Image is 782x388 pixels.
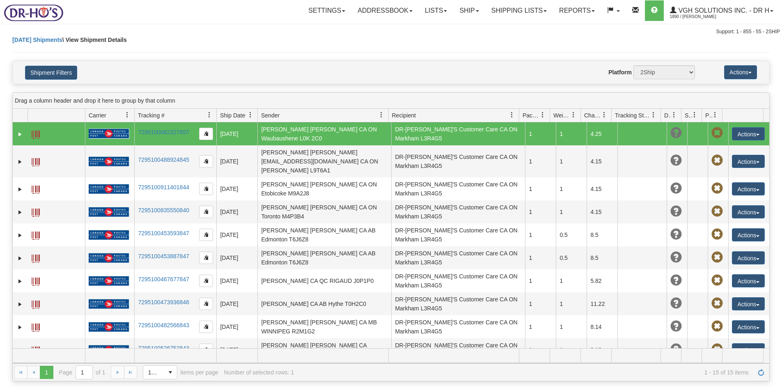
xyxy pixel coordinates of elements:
span: Unknown [670,206,682,217]
a: Tracking Status filter column settings [647,108,660,122]
th: Press ctrl + space to group [257,109,388,122]
div: Number of selected rows: 1 [224,369,294,376]
button: Actions [732,155,765,168]
span: Unknown [670,344,682,355]
a: Pickup Status filter column settings [708,108,722,122]
a: Shipping lists [485,0,553,21]
a: Ship [453,0,485,21]
span: \ View Shipment Details [62,37,127,43]
td: 0.5 [556,246,587,269]
td: [DATE] [216,223,257,246]
td: DR-[PERSON_NAME]'S Customer Care CA ON Markham L3R4G5 [391,145,525,177]
a: Label [32,154,40,168]
a: Expand [16,323,24,331]
a: Label [32,320,40,333]
span: Delivery Status [664,111,671,119]
img: logo1890.jpg [2,2,65,23]
img: 20 - Canada Post [89,156,129,167]
a: Label [32,127,40,140]
th: Press ctrl + space to group [85,109,134,122]
button: Actions [732,127,765,140]
a: Recipient filter column settings [505,108,519,122]
a: Weight filter column settings [566,108,580,122]
td: DR-[PERSON_NAME]'S Customer Care CA ON Markham L3R4G5 [391,122,525,145]
a: Tracking # filter column settings [202,108,216,122]
a: 7295100062327857 [138,129,189,135]
td: DR-[PERSON_NAME]'S Customer Care CA ON Markham L3R4G5 [391,200,525,223]
td: [PERSON_NAME] [PERSON_NAME] CA ON Waubaushene L0K 2C0 [257,122,391,145]
span: Pickup Not Assigned [711,206,723,217]
td: [DATE] [216,246,257,269]
img: 20 - Canada Post [89,129,129,139]
td: 1 [525,338,556,361]
button: Actions [724,65,757,79]
th: Press ctrl + space to group [388,109,519,122]
a: Label [32,274,40,287]
a: Charge filter column settings [597,108,611,122]
td: [DATE] [216,200,257,223]
button: Shipment Filters [25,66,77,80]
td: [DATE] [216,338,257,361]
span: Pickup Not Assigned [711,229,723,240]
img: 20 - Canada Post [89,345,129,355]
span: Pickup Not Assigned [711,155,723,166]
a: Expand [16,346,24,354]
th: Press ctrl + space to group [550,109,580,122]
th: Press ctrl + space to group [702,109,722,122]
div: Support: 1 - 855 - 55 - 2SHIP [2,28,780,35]
th: Press ctrl + space to group [722,109,763,122]
td: 9.18 [587,338,617,361]
th: Press ctrl + space to group [134,109,216,122]
td: 1 [525,315,556,338]
a: 7295100526752843 [138,345,189,351]
td: DR-[PERSON_NAME]'S Customer Care CA ON Markham L3R4G5 [391,269,525,292]
td: 1 [556,338,587,361]
span: Charge [584,111,601,119]
td: 8.14 [587,315,617,338]
span: 1000 [148,368,159,377]
td: 1 [556,315,587,338]
span: Page sizes drop down [143,365,177,379]
td: 1 [525,122,556,145]
a: Label [32,205,40,218]
span: 1 - 15 of 15 items [300,369,749,376]
td: [DATE] [216,177,257,200]
span: Pickup Not Assigned [711,275,723,286]
a: 7295100467677847 [138,276,189,282]
span: Page of 1 [59,365,105,379]
input: Page 1 [76,366,92,379]
a: Addressbook [351,0,419,21]
button: Actions [732,274,765,287]
span: Tracking Status [615,111,651,119]
th: Press ctrl + space to group [216,109,257,122]
span: Shipment Issues [685,111,692,119]
td: 1 [556,292,587,315]
td: [PERSON_NAME] [PERSON_NAME] CA [PERSON_NAME] V1B3K8 [257,338,391,361]
td: 1 [525,200,556,223]
a: Expand [16,300,24,308]
span: Carrier [89,111,106,119]
td: [PERSON_NAME] [PERSON_NAME] CA AB Edmonton T6J6Z8 [257,223,391,246]
button: Copy to clipboard [199,206,213,218]
a: Expand [16,130,24,138]
td: 1 [556,269,587,292]
td: 1 [556,177,587,200]
a: Shipment Issues filter column settings [688,108,702,122]
td: 4.15 [587,177,617,200]
span: Unknown [670,321,682,332]
th: Press ctrl + space to group [681,109,702,122]
a: 7295100835550840 [138,207,189,214]
td: [DATE] [216,122,257,145]
td: [PERSON_NAME] [PERSON_NAME] CA ON Etobicoke M9A2J8 [257,177,391,200]
button: Copy to clipboard [199,183,213,195]
span: Tracking # [138,111,165,119]
a: 7295100488924845 [138,156,189,163]
th: Press ctrl + space to group [28,109,85,122]
th: Press ctrl + space to group [519,109,550,122]
img: 20 - Canada Post [89,253,129,263]
td: 1 [556,200,587,223]
td: [PERSON_NAME] [PERSON_NAME] CA AB Edmonton T6J6Z8 [257,246,391,269]
a: Label [32,228,40,241]
a: [DATE] Shipments [12,37,62,43]
img: 20 - Canada Post [89,184,129,194]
